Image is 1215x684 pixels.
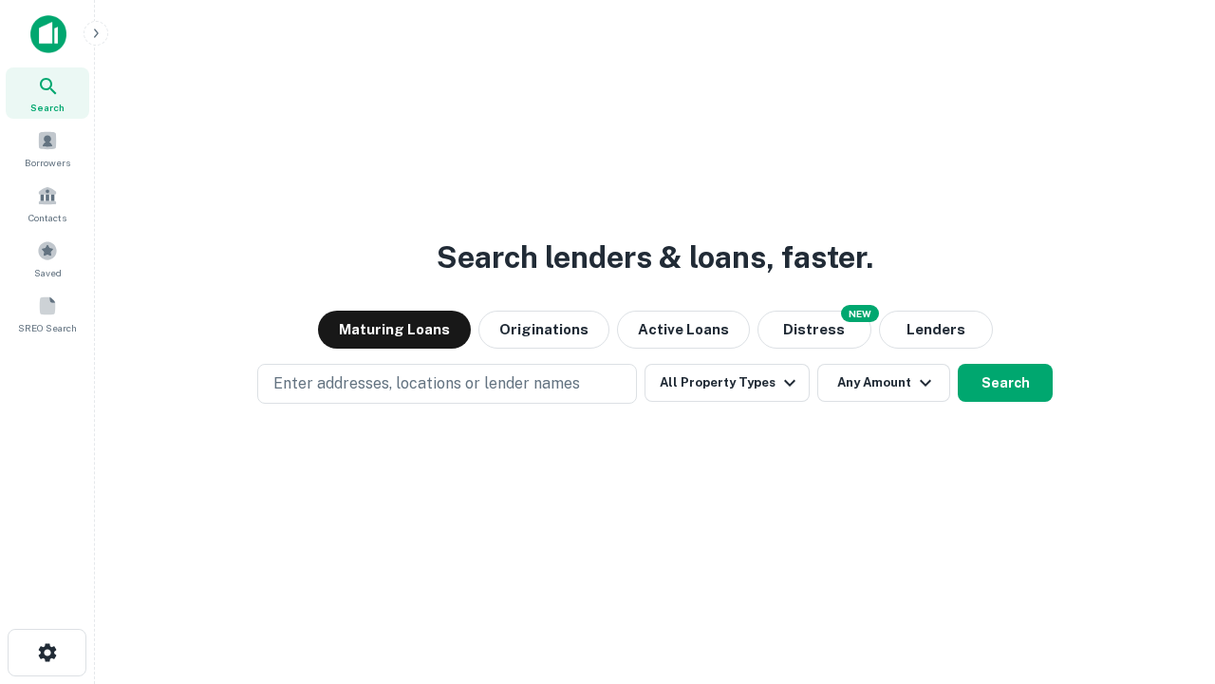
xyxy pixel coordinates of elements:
[1120,532,1215,623] iframe: Chat Widget
[958,364,1053,402] button: Search
[879,311,993,349] button: Lenders
[6,288,89,339] a: SREO Search
[645,364,810,402] button: All Property Types
[817,364,950,402] button: Any Amount
[318,311,471,349] button: Maturing Loans
[478,311,609,349] button: Originations
[25,155,70,170] span: Borrowers
[6,67,89,119] a: Search
[257,364,637,404] button: Enter addresses, locations or lender names
[6,123,89,174] a: Borrowers
[273,372,580,395] p: Enter addresses, locations or lender names
[437,235,873,280] h3: Search lenders & loans, faster.
[18,320,77,335] span: SREO Search
[28,210,66,225] span: Contacts
[617,311,750,349] button: Active Loans
[30,15,66,53] img: capitalize-icon.png
[6,233,89,284] a: Saved
[757,311,871,349] button: Search distressed loans with lien and other non-mortgage details.
[30,100,65,115] span: Search
[34,265,62,280] span: Saved
[841,305,879,322] div: NEW
[6,178,89,229] a: Contacts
